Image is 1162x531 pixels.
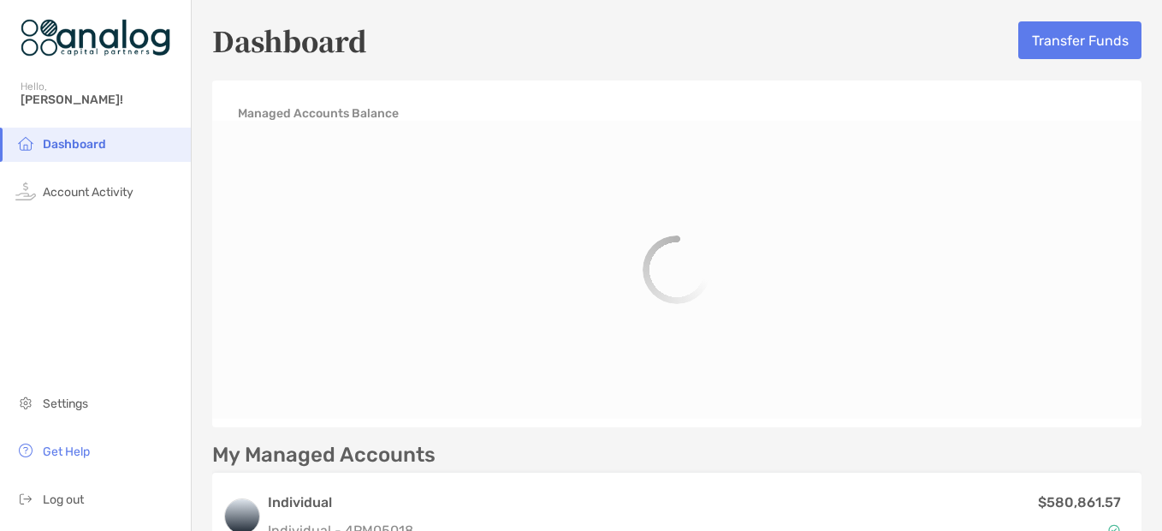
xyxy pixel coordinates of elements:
[43,137,106,152] span: Dashboard
[43,444,90,459] span: Get Help
[15,440,36,461] img: get-help icon
[268,492,413,513] h3: Individual
[15,488,36,509] img: logout icon
[15,181,36,201] img: activity icon
[212,21,367,60] h5: Dashboard
[43,492,84,507] span: Log out
[1038,492,1121,513] p: $580,861.57
[43,185,133,200] span: Account Activity
[43,397,88,411] span: Settings
[21,7,170,69] img: Zoe Logo
[15,133,36,153] img: household icon
[212,444,436,466] p: My Managed Accounts
[238,106,399,121] h4: Managed Accounts Balance
[21,92,181,107] span: [PERSON_NAME]!
[15,392,36,413] img: settings icon
[1018,21,1141,59] button: Transfer Funds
